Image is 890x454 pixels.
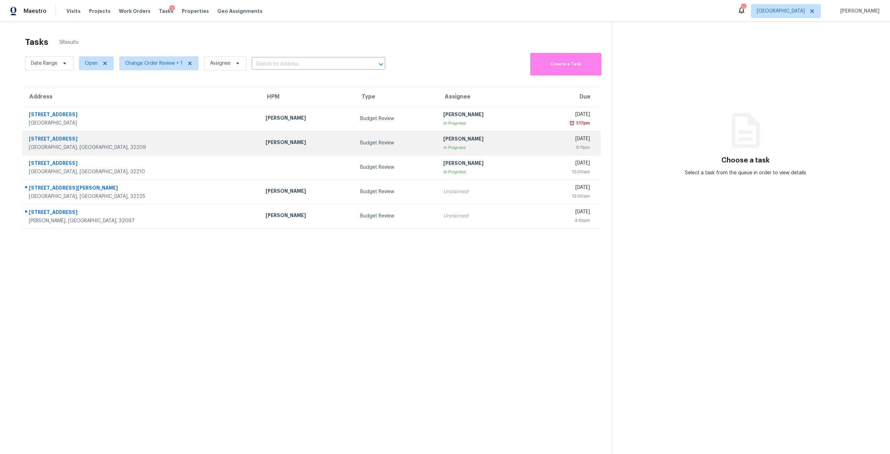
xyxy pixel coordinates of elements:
[59,39,79,46] span: 5 Results
[29,209,254,217] div: [STREET_ADDRESS]
[538,208,590,217] div: [DATE]
[29,217,254,224] div: [PERSON_NAME], [GEOGRAPHIC_DATA], 32097
[538,217,590,224] div: 4:10pm
[538,184,590,193] div: [DATE]
[538,193,590,200] div: 12:00am
[29,120,254,127] div: [GEOGRAPHIC_DATA]
[443,120,527,127] div: In Progress
[266,212,349,221] div: [PERSON_NAME]
[443,213,527,220] div: Unclaimed
[217,8,262,15] span: Geo Assignments
[741,4,746,11] div: 11
[538,135,590,144] div: [DATE]
[757,8,805,15] span: [GEOGRAPHIC_DATA]
[29,168,254,175] div: [GEOGRAPHIC_DATA], [GEOGRAPHIC_DATA], 32210
[530,53,601,75] button: Create a Task
[443,168,527,175] div: In Progress
[25,39,48,46] h2: Tasks
[575,120,590,127] div: 1:17pm
[360,188,432,195] div: Budget Review
[260,87,355,106] th: HPM
[252,59,366,70] input: Search by address
[29,160,254,168] div: [STREET_ADDRESS]
[443,144,527,151] div: In Progress
[355,87,438,106] th: Type
[443,160,527,168] div: [PERSON_NAME]
[29,135,254,144] div: [STREET_ADDRESS]
[532,87,601,106] th: Due
[360,164,432,171] div: Budget Review
[159,9,173,14] span: Tasks
[534,60,598,68] span: Create a Task
[679,169,812,176] div: Select a task from the queue in order to view details
[360,115,432,122] div: Budget Review
[266,139,349,148] div: [PERSON_NAME]
[210,60,230,67] span: Assignee
[29,193,254,200] div: [GEOGRAPHIC_DATA], [GEOGRAPHIC_DATA], 32225
[360,213,432,220] div: Budget Review
[266,114,349,123] div: [PERSON_NAME]
[89,8,111,15] span: Projects
[85,60,98,67] span: Open
[31,60,57,67] span: Date Range
[443,135,527,144] div: [PERSON_NAME]
[24,8,47,15] span: Maestro
[538,111,590,120] div: [DATE]
[169,5,175,12] div: 3
[538,168,590,175] div: 12:00am
[376,59,386,69] button: Open
[838,8,880,15] span: [PERSON_NAME]
[182,8,209,15] span: Properties
[22,87,260,106] th: Address
[125,60,183,67] span: Change Order Review + 1
[360,140,432,146] div: Budget Review
[29,111,254,120] div: [STREET_ADDRESS]
[119,8,151,15] span: Work Orders
[443,111,527,120] div: [PERSON_NAME]
[29,184,254,193] div: [STREET_ADDRESS][PERSON_NAME]
[538,160,590,168] div: [DATE]
[721,157,770,164] h3: Choose a task
[266,188,349,196] div: [PERSON_NAME]
[66,8,81,15] span: Visits
[569,120,575,127] img: Overdue Alarm Icon
[438,87,532,106] th: Assignee
[29,144,254,151] div: [GEOGRAPHIC_DATA], [GEOGRAPHIC_DATA], 32209
[538,144,590,151] div: 9:11pm
[443,188,527,195] div: Unclaimed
